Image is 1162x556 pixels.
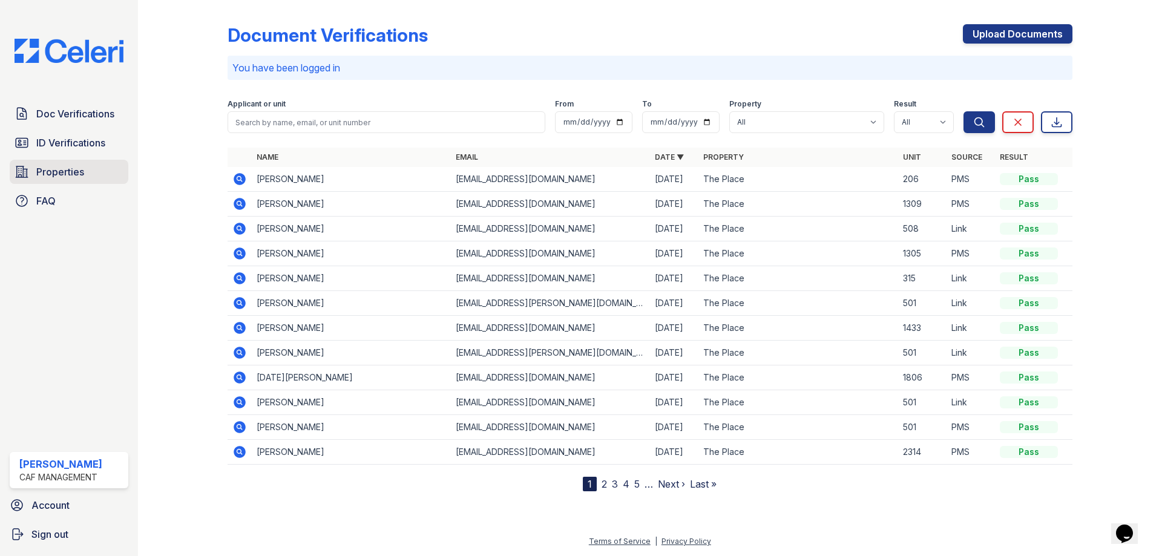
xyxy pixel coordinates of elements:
[655,537,657,546] div: |
[947,390,995,415] td: Link
[642,99,652,109] label: To
[1000,223,1058,235] div: Pass
[5,39,133,63] img: CE_Logo_Blue-a8612792a0a2168367f1c8372b55b34899dd931a85d93a1a3d3e32e68fde9ad4.png
[612,478,618,490] a: 3
[1000,446,1058,458] div: Pass
[19,457,102,471] div: [PERSON_NAME]
[1000,198,1058,210] div: Pass
[898,390,947,415] td: 501
[252,316,451,341] td: [PERSON_NAME]
[898,291,947,316] td: 501
[252,217,451,241] td: [PERSON_NAME]
[1000,152,1028,162] a: Result
[252,291,451,316] td: [PERSON_NAME]
[36,106,114,121] span: Doc Verifications
[1000,322,1058,334] div: Pass
[963,24,1072,44] a: Upload Documents
[650,365,698,390] td: [DATE]
[698,217,898,241] td: The Place
[898,341,947,365] td: 501
[650,192,698,217] td: [DATE]
[947,192,995,217] td: PMS
[898,217,947,241] td: 508
[36,136,105,150] span: ID Verifications
[36,194,56,208] span: FAQ
[451,316,650,341] td: [EMAIL_ADDRESS][DOMAIN_NAME]
[451,192,650,217] td: [EMAIL_ADDRESS][DOMAIN_NAME]
[252,440,451,465] td: [PERSON_NAME]
[650,167,698,192] td: [DATE]
[252,192,451,217] td: [PERSON_NAME]
[5,522,133,546] a: Sign out
[947,316,995,341] td: Link
[451,440,650,465] td: [EMAIL_ADDRESS][DOMAIN_NAME]
[1000,421,1058,433] div: Pass
[698,266,898,291] td: The Place
[1000,371,1058,384] div: Pass
[451,167,650,192] td: [EMAIL_ADDRESS][DOMAIN_NAME]
[451,415,650,440] td: [EMAIL_ADDRESS][DOMAIN_NAME]
[698,365,898,390] td: The Place
[698,415,898,440] td: The Place
[1000,297,1058,309] div: Pass
[650,266,698,291] td: [DATE]
[19,471,102,483] div: CAF Management
[602,478,607,490] a: 2
[228,111,545,133] input: Search by name, email, or unit number
[252,390,451,415] td: [PERSON_NAME]
[252,241,451,266] td: [PERSON_NAME]
[31,498,70,512] span: Account
[252,341,451,365] td: [PERSON_NAME]
[1111,508,1150,544] iframe: chat widget
[898,192,947,217] td: 1309
[252,167,451,192] td: [PERSON_NAME]
[1000,347,1058,359] div: Pass
[252,266,451,291] td: [PERSON_NAME]
[947,415,995,440] td: PMS
[658,478,685,490] a: Next ›
[228,99,286,109] label: Applicant or unit
[690,478,717,490] a: Last »
[645,477,653,491] span: …
[1000,272,1058,284] div: Pass
[898,440,947,465] td: 2314
[947,341,995,365] td: Link
[583,477,597,491] div: 1
[232,61,1068,75] p: You have been logged in
[650,415,698,440] td: [DATE]
[634,478,640,490] a: 5
[898,266,947,291] td: 315
[898,241,947,266] td: 1305
[650,241,698,266] td: [DATE]
[650,341,698,365] td: [DATE]
[10,131,128,155] a: ID Verifications
[947,217,995,241] td: Link
[252,415,451,440] td: [PERSON_NAME]
[947,167,995,192] td: PMS
[451,390,650,415] td: [EMAIL_ADDRESS][DOMAIN_NAME]
[655,152,684,162] a: Date ▼
[947,440,995,465] td: PMS
[951,152,982,162] a: Source
[650,316,698,341] td: [DATE]
[555,99,574,109] label: From
[650,291,698,316] td: [DATE]
[947,266,995,291] td: Link
[898,415,947,440] td: 501
[1000,173,1058,185] div: Pass
[898,316,947,341] td: 1433
[451,241,650,266] td: [EMAIL_ADDRESS][DOMAIN_NAME]
[589,537,651,546] a: Terms of Service
[898,167,947,192] td: 206
[898,365,947,390] td: 1806
[698,192,898,217] td: The Place
[947,291,995,316] td: Link
[947,365,995,390] td: PMS
[456,152,478,162] a: Email
[947,241,995,266] td: PMS
[650,440,698,465] td: [DATE]
[252,365,451,390] td: [DATE][PERSON_NAME]
[623,478,629,490] a: 4
[698,241,898,266] td: The Place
